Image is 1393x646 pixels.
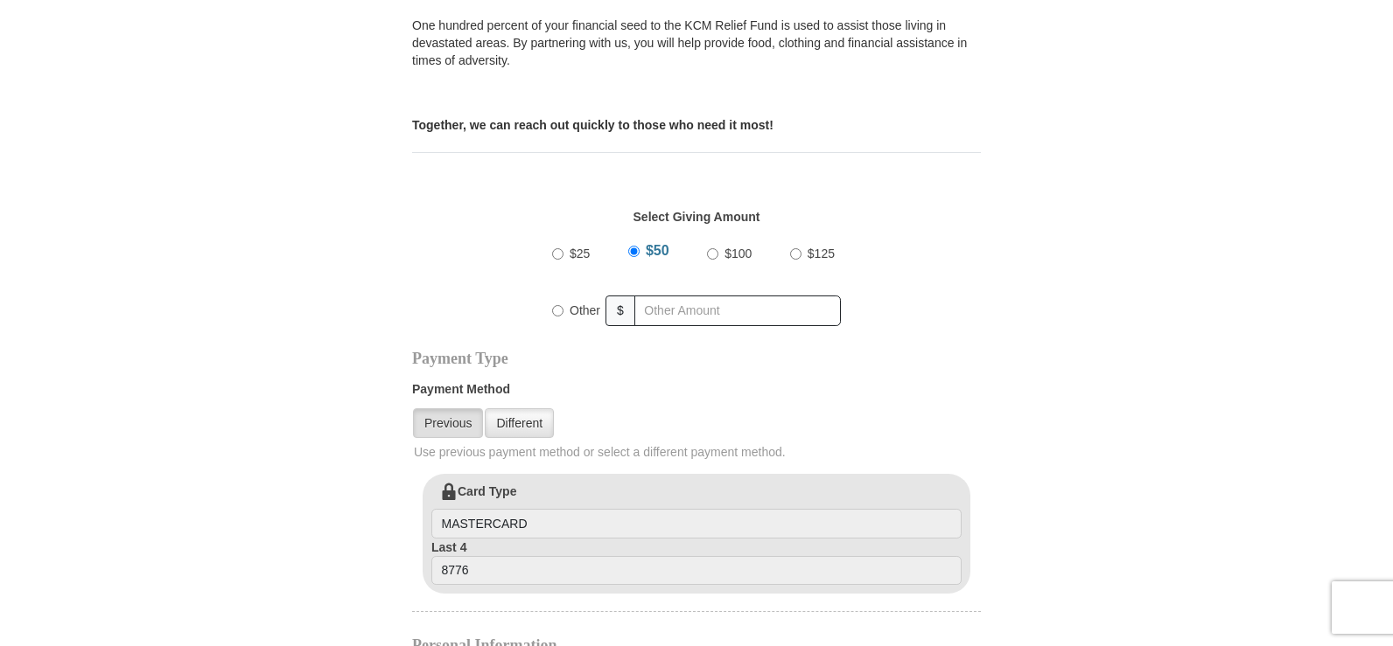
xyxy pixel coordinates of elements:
input: Other Amount [634,295,841,326]
span: $100 [724,247,752,260]
a: Previous [413,408,483,438]
span: $125 [808,247,835,260]
span: $ [605,295,635,326]
a: Different [485,408,554,438]
span: $25 [570,247,590,260]
strong: Select Giving Amount [633,210,760,224]
input: Last 4 [431,556,962,586]
p: One hundred percent of your financial seed to the KCM Relief Fund is used to assist those living ... [412,17,981,69]
h4: Payment Type [412,351,981,365]
input: Card Type [431,509,962,538]
span: Other [570,303,600,317]
label: Card Type [431,483,962,538]
label: Payment Method [412,380,981,406]
label: Last 4 [431,538,962,586]
span: $50 [646,243,669,258]
b: Together, we can reach out quickly to those who need it most! [412,118,773,132]
span: Use previous payment method or select a different payment method. [414,443,983,461]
